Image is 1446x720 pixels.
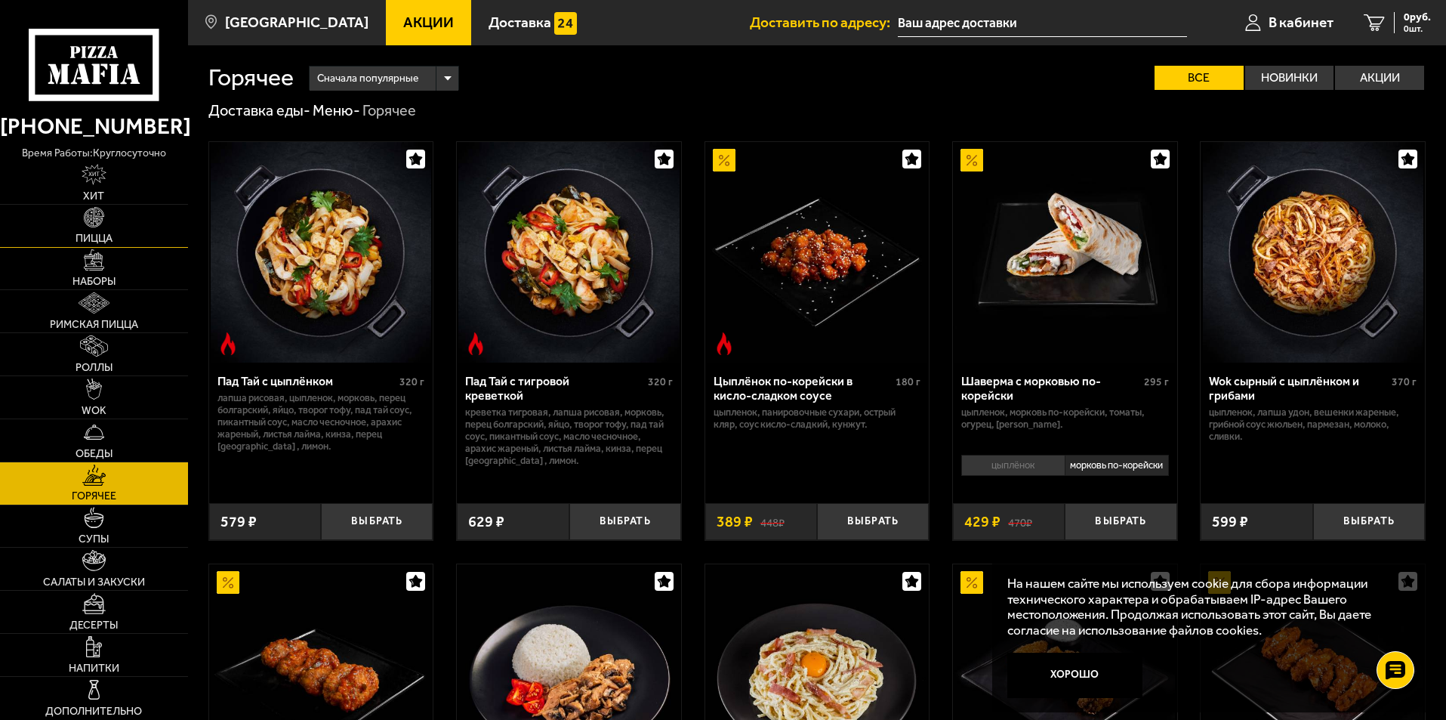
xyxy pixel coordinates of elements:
[1007,653,1143,698] button: Хорошо
[714,406,921,431] p: цыпленок, панировочные сухари, острый кляр, Соус кисло-сладкий, кунжут.
[760,515,785,530] s: 448 ₽
[714,374,893,403] div: Цыплёнок по-корейски в кисло-сладком соусе
[1008,515,1032,530] s: 470 ₽
[76,233,113,244] span: Пицца
[953,450,1177,492] div: 0
[1203,142,1423,363] img: Wok сырный с цыплёнком и грибами
[1212,515,1248,530] span: 599 ₽
[896,375,920,388] span: 180 г
[1313,503,1425,540] button: Выбрать
[961,406,1169,431] p: цыпленок, морковь по-корейски, томаты, огурец, [PERSON_NAME].
[457,142,681,363] a: Острое блюдоПад Тай с тигровой креветкой
[1335,66,1424,90] label: Акции
[713,332,735,355] img: Острое блюдо
[465,406,673,467] p: креветка тигровая, лапша рисовая, морковь, перец болгарский, яйцо, творог тофу, пад тай соус, пик...
[217,571,239,594] img: Акционный
[50,320,138,330] span: Римская пицца
[1245,66,1334,90] label: Новинки
[313,101,360,119] a: Меню-
[1065,503,1176,540] button: Выбрать
[817,503,929,540] button: Выбрать
[72,277,116,287] span: Наборы
[465,374,644,403] div: Пад Тай с тигровой креветкой
[717,515,753,530] span: 389 ₽
[69,663,119,674] span: Напитки
[220,515,257,530] span: 579 ₽
[750,15,898,29] span: Доставить по адресу:
[72,491,116,502] span: Горячее
[648,375,673,388] span: 320 г
[83,191,104,202] span: Хит
[225,15,368,29] span: [GEOGRAPHIC_DATA]
[45,706,142,717] span: Дополнительно
[964,515,1000,530] span: 429 ₽
[953,142,1177,363] a: АкционныйШаверма с морковью по-корейски
[217,332,239,355] img: Острое блюдо
[317,64,418,93] span: Сначала популярные
[713,149,735,172] img: Акционный
[1209,374,1388,403] div: Wok сырный с цыплёнком и грибами
[211,142,431,363] img: Пад Тай с цыплёнком
[208,101,310,119] a: Доставка еды-
[76,449,113,459] span: Обеды
[464,332,487,355] img: Острое блюдо
[1201,142,1425,363] a: Wok сырный с цыплёнком и грибами
[954,142,1175,363] img: Шаверма с морковью по-корейски
[489,15,551,29] span: Доставка
[960,571,983,594] img: Акционный
[1404,12,1431,23] span: 0 руб.
[79,534,109,545] span: Супы
[82,406,106,416] span: WOK
[1065,455,1169,476] li: морковь по-корейски
[458,142,679,363] img: Пад Тай с тигровой креветкой
[961,455,1065,476] li: цыплёнок
[707,142,927,363] img: Цыплёнок по-корейски в кисло-сладком соусе
[1209,406,1417,443] p: цыпленок, лапша удон, вешенки жареные, грибной соус Жюльен, пармезан, молоко, сливки.
[69,620,118,631] span: Десерты
[554,12,577,35] img: 15daf4d41897b9f0e9f617042186c801.svg
[1404,24,1431,33] span: 0 шт.
[1269,15,1333,29] span: В кабинет
[569,503,681,540] button: Выбрать
[208,66,294,90] h1: Горячее
[399,375,424,388] span: 320 г
[321,503,433,540] button: Выбрать
[217,392,425,453] p: лапша рисовая, цыпленок, морковь, перец болгарский, яйцо, творог тофу, пад тай соус, пикантный со...
[76,363,113,373] span: Роллы
[403,15,454,29] span: Акции
[960,149,983,172] img: Акционный
[217,374,396,388] div: Пад Тай с цыплёнком
[1144,375,1169,388] span: 295 г
[468,515,504,530] span: 629 ₽
[1155,66,1244,90] label: Все
[961,374,1140,403] div: Шаверма с морковью по-корейски
[362,101,416,121] div: Горячее
[898,9,1187,37] input: Ваш адрес доставки
[43,577,145,588] span: Салаты и закуски
[705,142,930,363] a: АкционныйОстрое блюдоЦыплёнок по-корейски в кисло-сладком соусе
[1392,375,1417,388] span: 370 г
[1007,576,1402,638] p: На нашем сайте мы используем cookie для сбора информации технического характера и обрабатываем IP...
[209,142,433,363] a: Острое блюдоПад Тай с цыплёнком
